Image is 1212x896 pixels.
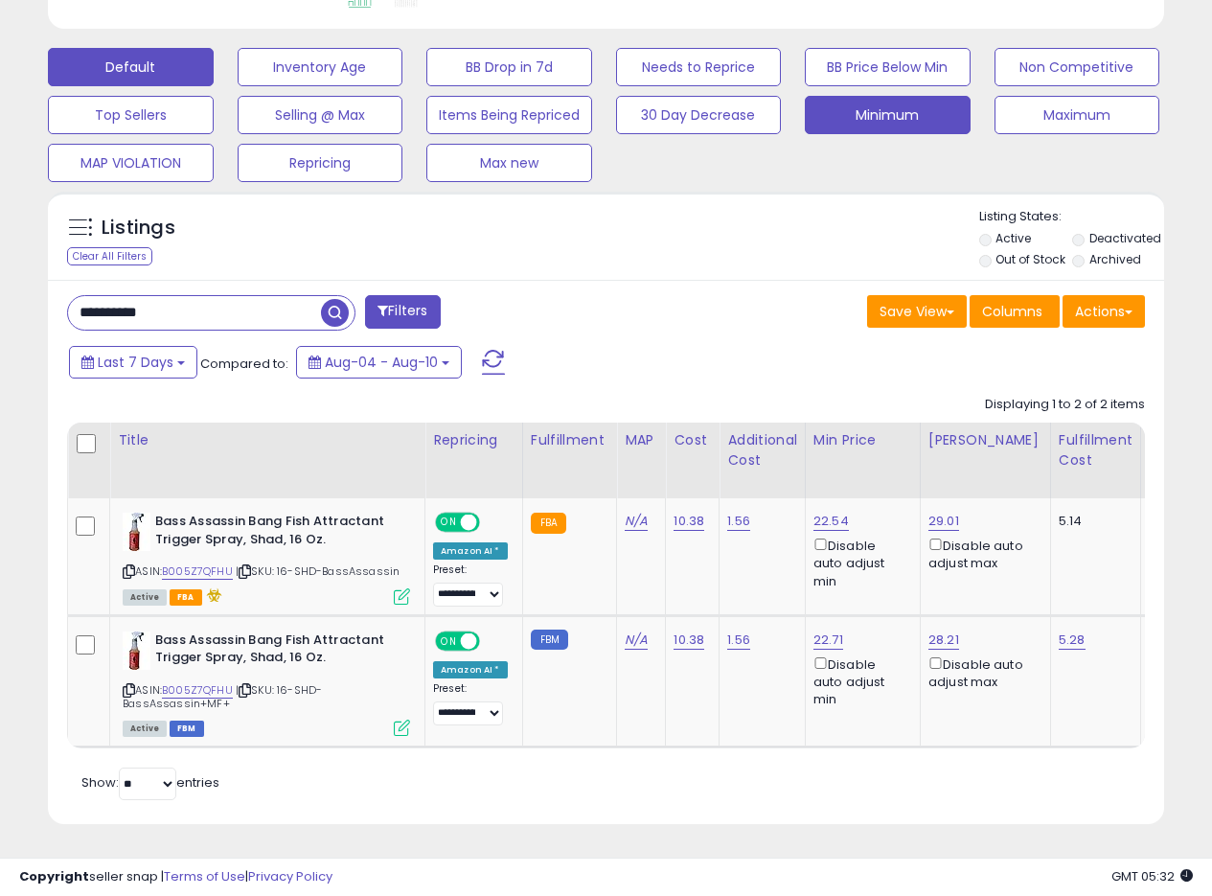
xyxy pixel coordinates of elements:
[928,535,1036,572] div: Disable auto adjust max
[1063,295,1145,328] button: Actions
[426,144,592,182] button: Max new
[426,96,592,134] button: Items Being Repriced
[625,631,648,650] a: N/A
[995,96,1160,134] button: Maximum
[805,96,971,134] button: Minimum
[1089,230,1161,246] label: Deactivated
[813,512,849,531] a: 22.54
[433,661,508,678] div: Amazon AI *
[238,48,403,86] button: Inventory Age
[238,144,403,182] button: Repricing
[727,512,750,531] a: 1.56
[616,96,782,134] button: 30 Day Decrease
[426,48,592,86] button: BB Drop in 7d
[433,542,508,560] div: Amazon AI *
[477,515,508,531] span: OFF
[123,682,322,711] span: | SKU: 16-SHD-BassAssassin+MF+
[48,48,214,86] button: Default
[867,295,967,328] button: Save View
[238,96,403,134] button: Selling @ Max
[200,355,288,373] span: Compared to:
[813,535,905,590] div: Disable auto adjust min
[970,295,1060,328] button: Columns
[123,721,167,737] span: All listings currently available for purchase on Amazon
[1059,631,1086,650] a: 5.28
[531,630,568,650] small: FBM
[985,396,1145,414] div: Displaying 1 to 2 of 2 items
[616,48,782,86] button: Needs to Reprice
[979,208,1164,226] p: Listing States:
[118,430,417,450] div: Title
[477,632,508,649] span: OFF
[437,632,461,649] span: ON
[437,515,461,531] span: ON
[170,589,202,606] span: FBA
[202,588,222,602] i: hazardous material
[727,631,750,650] a: 1.56
[69,346,197,379] button: Last 7 Days
[162,682,233,699] a: B005Z7QFHU
[433,563,508,607] div: Preset:
[296,346,462,379] button: Aug-04 - Aug-10
[48,144,214,182] button: MAP VIOLATION
[813,430,912,450] div: Min Price
[928,631,959,650] a: 28.21
[170,721,204,737] span: FBM
[995,230,1031,246] label: Active
[433,430,515,450] div: Repricing
[19,867,89,885] strong: Copyright
[1059,430,1132,471] div: Fulfillment Cost
[531,430,608,450] div: Fulfillment
[102,215,175,241] h5: Listings
[674,512,704,531] a: 10.38
[123,513,150,551] img: 31RrUGCr06S._SL40_.jpg
[325,353,438,372] span: Aug-04 - Aug-10
[123,589,167,606] span: All listings currently available for purchase on Amazon
[982,302,1042,321] span: Columns
[236,563,400,579] span: | SKU: 16-SHD-BassAssassin
[813,631,843,650] a: 22.71
[727,430,797,471] div: Additional Cost
[155,513,388,553] b: Bass Assassin Bang Fish Attractant Trigger Spray, Shad, 16 Oz.
[674,631,704,650] a: 10.38
[365,295,440,329] button: Filters
[98,353,173,372] span: Last 7 Days
[625,512,648,531] a: N/A
[162,563,233,580] a: B005Z7QFHU
[813,654,905,709] div: Disable auto adjust min
[674,430,711,450] div: Cost
[155,632,388,672] b: Bass Assassin Bang Fish Attractant Trigger Spray, Shad, 16 Oz.
[1059,513,1126,530] div: 5.14
[625,430,657,450] div: MAP
[164,867,245,885] a: Terms of Use
[48,96,214,134] button: Top Sellers
[123,632,150,670] img: 31RrUGCr06S._SL40_.jpg
[433,682,508,725] div: Preset:
[19,868,332,886] div: seller snap | |
[81,773,219,792] span: Show: entries
[123,513,410,603] div: ASIN:
[928,654,1036,691] div: Disable auto adjust max
[928,512,959,531] a: 29.01
[928,430,1042,450] div: [PERSON_NAME]
[123,632,410,734] div: ASIN:
[805,48,971,86] button: BB Price Below Min
[995,251,1065,267] label: Out of Stock
[531,513,566,534] small: FBA
[995,48,1160,86] button: Non Competitive
[67,247,152,265] div: Clear All Filters
[248,867,332,885] a: Privacy Policy
[1111,867,1193,885] span: 2025-08-18 05:32 GMT
[1089,251,1141,267] label: Archived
